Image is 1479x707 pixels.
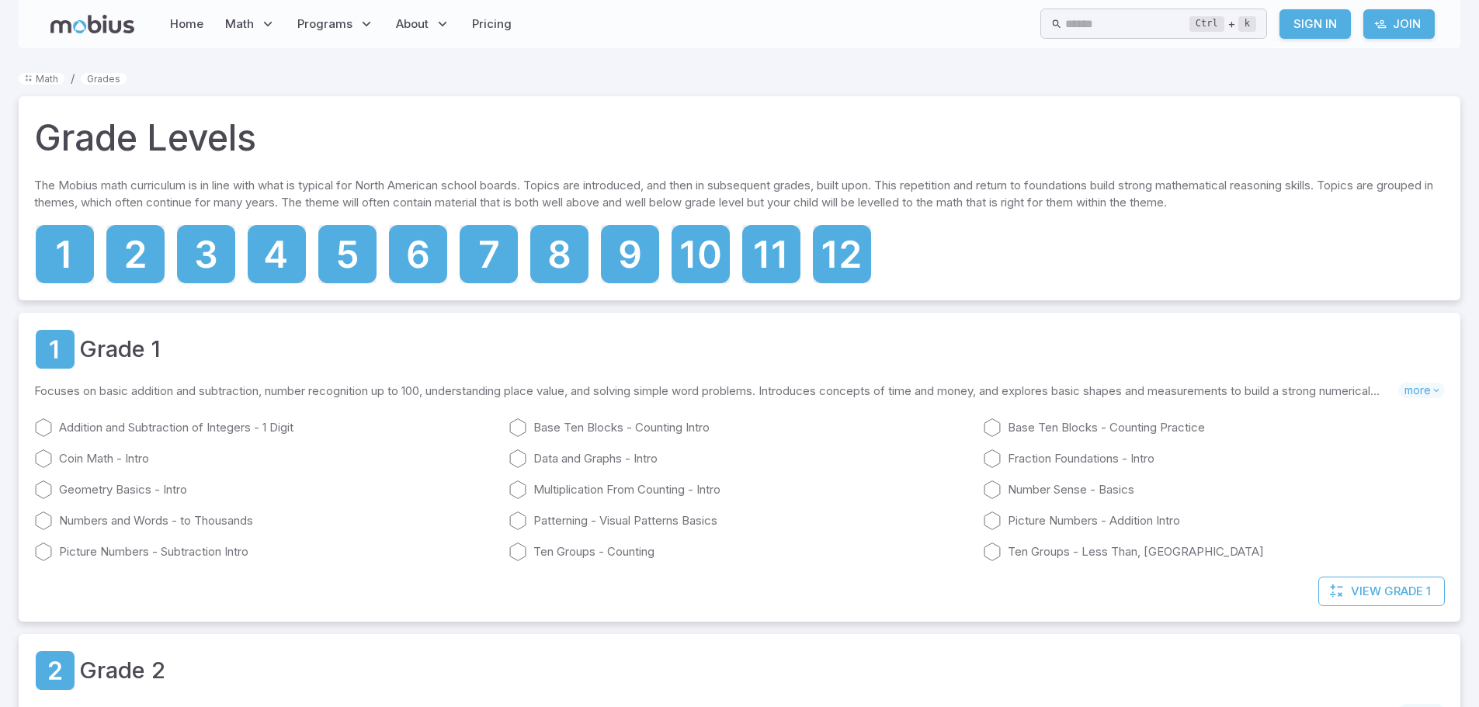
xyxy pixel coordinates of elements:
nav: breadcrumb [19,70,1460,87]
a: Grade 2 [79,653,165,688]
a: Grade 10 [670,224,731,285]
a: Ten Groups - Counting [509,542,970,561]
a: Base Ten Blocks - Counting Intro [509,418,970,437]
p: The Mobius math curriculum is in line with what is typical for North American school boards. Topi... [34,177,1445,217]
a: Grade 2 [105,224,166,285]
a: Grade 8 [529,224,590,285]
a: Grades [81,73,127,85]
a: Grade 1 [34,224,95,285]
a: Picture Numbers - Addition Intro [983,511,1445,530]
a: Picture Numbers - Subtraction Intro [34,542,496,561]
kbd: k [1238,16,1256,32]
a: Data and Graphs - Intro [509,449,970,468]
span: About [396,16,429,33]
div: + [1189,15,1256,33]
a: Grade 12 [811,224,873,285]
a: Patterning - Visual Patterns Basics [509,511,970,530]
a: Home [165,6,208,42]
a: Ten Groups - Less Than, [GEOGRAPHIC_DATA] [983,542,1445,561]
a: Numbers and Words - to Thousands [34,511,496,530]
span: Math [225,16,254,33]
a: Grade 3 [175,224,237,285]
h1: Grade Levels [34,112,256,165]
a: Grade 7 [458,224,519,285]
a: Grade 2 [34,650,76,691]
a: Geometry Basics - Intro [34,480,496,499]
a: Fraction Foundations - Intro [983,449,1445,468]
li: / [71,70,75,87]
kbd: Ctrl [1189,16,1224,32]
a: Base Ten Blocks - Counting Practice [983,418,1445,437]
a: Pricing [467,6,516,42]
a: Grade 1 [79,332,161,366]
a: Grade 9 [599,224,661,285]
a: Join [1363,9,1435,39]
a: Multiplication From Counting - Intro [509,480,970,499]
a: Grade 1 [34,328,76,370]
a: Addition and Subtraction of Integers - 1 Digit [34,418,496,437]
a: Grade 11 [741,224,802,285]
a: Grade 6 [387,224,449,285]
span: Grade 1 [1384,583,1431,600]
p: Focuses on basic addition and subtraction, number recognition up to 100, understanding place valu... [34,383,1398,400]
span: View [1351,583,1381,600]
a: Number Sense - Basics [983,480,1445,499]
a: Coin Math - Intro [34,449,496,468]
span: Programs [297,16,352,33]
a: Grade 4 [246,224,307,285]
a: Math [19,73,64,85]
a: ViewGrade 1 [1318,577,1445,606]
a: Grade 5 [317,224,378,285]
a: Sign In [1279,9,1351,39]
